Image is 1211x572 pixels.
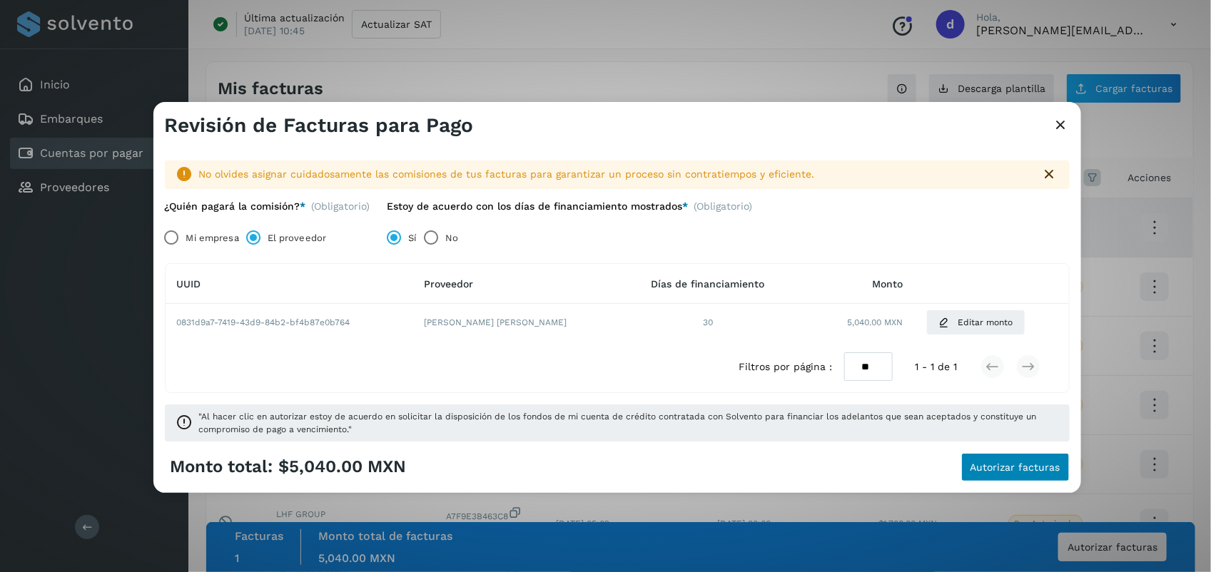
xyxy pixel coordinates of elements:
[425,278,474,290] span: Proveedor
[387,200,689,213] label: Estoy de acuerdo con los días de financiamiento mostrados
[409,223,417,252] label: Sí
[166,304,413,341] td: 0831d9a7-7419-43d9-84b2-bf4b87e0b764
[186,223,239,252] label: Mi empresa
[958,316,1013,329] span: Editar monto
[916,359,958,374] span: 1 - 1 de 1
[199,167,1030,182] div: No olvides asignar cuidadosamente las comisiones de tus facturas para garantizar un proceso sin c...
[739,359,833,374] span: Filtros por página :
[961,453,1070,481] button: Autorizar facturas
[926,310,1025,335] button: Editar monto
[651,278,764,290] span: Días de financiamiento
[177,278,201,290] span: UUID
[622,304,794,341] td: 30
[312,200,370,213] span: (Obligatorio)
[165,200,306,213] label: ¿Quién pagará la comisión?
[413,304,622,341] td: [PERSON_NAME] [PERSON_NAME]
[848,316,903,329] span: 5,040.00 MXN
[279,457,407,478] span: $5,040.00 MXN
[165,113,474,138] h3: Revisión de Facturas para Pago
[873,278,903,290] span: Monto
[171,457,273,478] span: Monto total:
[694,200,753,218] span: (Obligatorio)
[445,223,458,252] label: No
[971,462,1060,472] span: Autorizar facturas
[199,410,1058,436] span: "Al hacer clic en autorizar estoy de acuerdo en solicitar la disposición de los fondos de mi cuen...
[268,223,326,252] label: El proveedor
